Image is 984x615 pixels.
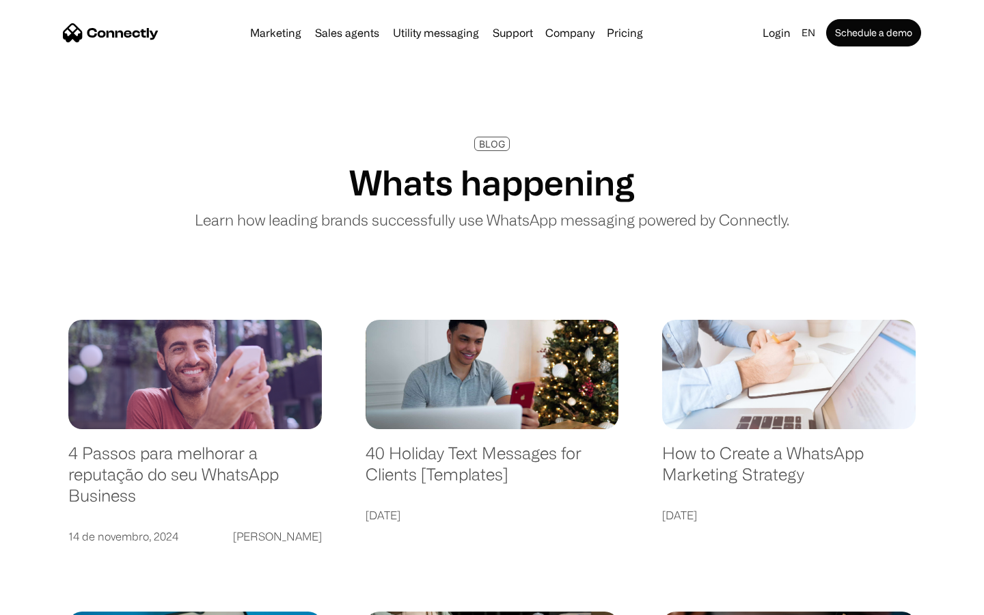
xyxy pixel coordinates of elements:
div: [PERSON_NAME] [233,527,322,546]
a: home [63,23,159,43]
div: en [802,23,815,42]
a: Pricing [601,27,648,38]
div: Company [545,23,594,42]
div: 14 de novembro, 2024 [68,527,178,546]
div: [DATE] [366,506,400,525]
a: Schedule a demo [826,19,921,46]
a: 4 Passos para melhorar a reputação do seu WhatsApp Business [68,443,322,519]
a: Utility messaging [387,27,484,38]
a: Sales agents [310,27,385,38]
aside: Language selected: English [14,591,82,610]
div: Company [541,23,599,42]
p: Learn how leading brands successfully use WhatsApp messaging powered by Connectly. [195,208,789,231]
div: BLOG [479,139,505,149]
a: Support [487,27,538,38]
a: Marketing [245,27,307,38]
a: Login [757,23,796,42]
a: How to Create a WhatsApp Marketing Strategy [662,443,916,498]
div: en [796,23,823,42]
div: [DATE] [662,506,697,525]
ul: Language list [27,591,82,610]
a: 40 Holiday Text Messages for Clients [Templates] [366,443,619,498]
h1: Whats happening [349,162,635,203]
